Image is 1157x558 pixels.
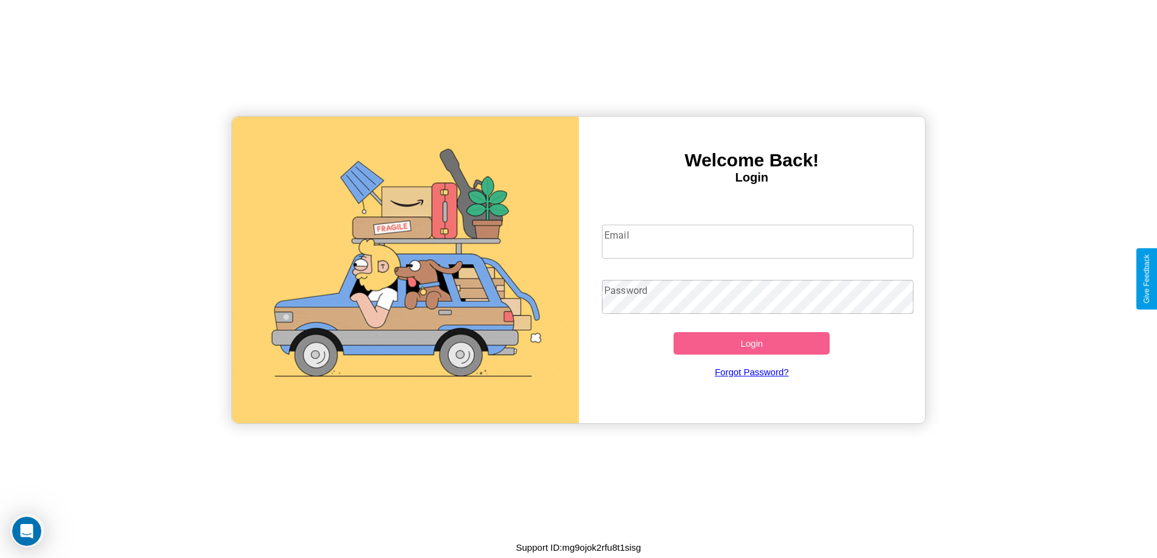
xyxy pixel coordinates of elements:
[1142,254,1151,304] div: Give Feedback
[579,150,926,171] h3: Welcome Back!
[12,517,41,546] iframe: Intercom live chat
[579,171,926,185] h4: Login
[232,117,579,423] img: gif
[674,332,830,355] button: Login
[516,539,641,556] p: Support ID: mg9ojok2rfu8t1sisg
[10,514,44,548] iframe: Intercom live chat discovery launcher
[596,355,907,389] a: Forgot Password?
